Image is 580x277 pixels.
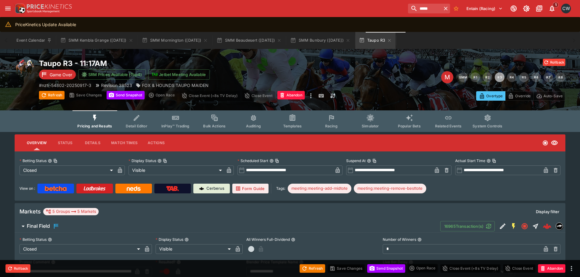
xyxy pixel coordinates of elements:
span: Mark an event as closed and abandoned. [538,265,565,271]
button: R2 [483,72,492,82]
div: 5 Groups 5 Markets [46,208,96,215]
button: Select Tenant [463,4,506,13]
img: logo-cerberus--red.svg [543,222,551,230]
button: Copy To Clipboard [492,159,496,163]
p: Protest Comment [19,259,50,265]
span: meeting:meeting-add-midtote [288,185,351,192]
div: Closed [19,165,115,175]
h2: Copy To Clipboard [39,59,302,68]
button: Edit Detail [497,221,508,232]
nav: pagination navigation [458,72,565,82]
span: Popular Bets [398,124,421,128]
p: Display Status [156,237,183,242]
p: Blender Price Template Name [246,259,298,265]
div: Betting Target: cerberus [354,184,426,193]
p: Auto-Save [543,93,563,99]
img: Cerberus [199,186,204,191]
button: SMM Bunbury ([DATE]) [286,32,354,49]
button: SMM [458,72,468,82]
button: No Bookmarks [451,4,461,13]
button: Send Snapshot [367,264,405,273]
button: SMM Kembla Grange ([DATE]) [57,32,137,49]
span: Racing [325,124,338,128]
button: Display Status [185,237,189,242]
p: Cerberus [206,185,224,192]
button: Documentation [534,3,545,14]
button: Notifications [547,3,557,14]
button: Abandon [277,91,305,99]
button: more [568,265,575,272]
div: Edit Meeting [441,71,453,83]
div: FOX & HOUNDS TAUPO MAIDEN [136,82,209,88]
button: Match Times [106,136,142,150]
div: nztr [556,223,563,230]
label: View on : [19,184,35,193]
button: All Winners Full-Dividend [291,237,295,242]
button: Toggle light/dark mode [521,3,532,14]
button: Refresh [39,91,65,99]
p: Resulted? [156,259,175,265]
a: Cerberus [193,184,230,193]
p: FOX & HOUNDS TAUPO MAIDEN [142,82,209,88]
span: Templates [283,124,302,128]
p: Game Over [50,71,72,78]
p: Number of Winners [383,237,416,242]
button: Betting Status [48,237,52,242]
button: R6 [531,72,541,82]
div: Start From [476,91,565,101]
button: 16965Transaction(s) [440,221,495,231]
div: Closed [19,244,142,254]
button: SRM Prices Available (Top4) [78,69,146,80]
button: Copy To Clipboard [53,159,58,163]
button: Actions [142,136,170,150]
p: Suspend At [346,158,366,163]
p: Betting Status [19,158,47,163]
div: PriceKinetics Update Available [15,19,76,30]
p: Display Status [128,158,156,163]
button: Copy To Clipboard [275,159,279,163]
button: Rollback [543,59,565,66]
svg: Visible [551,139,558,147]
span: Simulator [362,124,379,128]
button: Abandon [538,264,565,273]
div: Visible [156,244,233,254]
button: Jetbet Meeting Available [148,69,210,80]
span: InPlay™ Trading [161,124,189,128]
p: Actual Start Time [455,158,485,163]
a: 66a4346b-117b-4125-a1d1-c15e81eab03c [541,220,553,232]
span: Auditing [246,124,261,128]
button: Refresh [300,264,325,273]
button: more [307,91,315,101]
button: Event Calendar [13,32,55,49]
span: Mark an event as closed and abandoned. [277,92,305,98]
button: R1 [470,72,480,82]
button: R3 [495,72,504,82]
button: Override [505,91,533,101]
button: Copy To Clipboard [163,159,167,163]
label: Tags: [276,184,285,193]
button: Taupo R3 [355,32,395,49]
button: Connected to PK [508,3,519,14]
button: R4 [507,72,517,82]
h6: Final Field [27,223,50,229]
img: PriceKinetics [27,4,72,9]
button: Copy To Clipboard [372,159,377,163]
button: Send Snapshot [107,91,145,99]
input: search [408,4,441,13]
button: Straight [530,221,541,232]
img: Ladbrokes [83,186,106,191]
div: split button [147,91,177,99]
button: Status [51,136,79,150]
div: 66a4346b-117b-4125-a1d1-c15e81eab03c [543,222,551,230]
h5: Markets [19,208,41,215]
button: Rollback [5,264,30,273]
button: SGM Enabled [508,221,519,232]
div: Visible [128,165,224,175]
div: Event type filters [72,110,507,132]
button: Scheduled StartCopy To Clipboard [269,159,274,163]
p: Revision 38523 [101,82,132,88]
button: Final Field [15,220,440,232]
span: Detail Editor [126,124,147,128]
button: Display StatusCopy To Clipboard [157,159,162,163]
span: Bulk Actions [203,124,226,128]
